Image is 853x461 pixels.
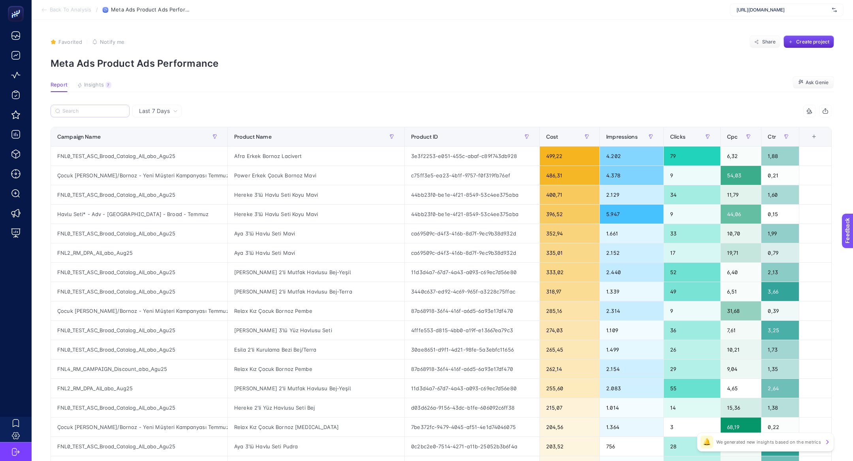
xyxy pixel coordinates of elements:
[540,224,600,243] div: 352,94
[51,359,227,378] div: FNL4_RM_CAMPAIGN_Discount_abo_Agu25
[761,359,799,378] div: 1,35
[721,340,761,359] div: 10,21
[228,301,404,320] div: Relax Kız Çocuk Bornoz Pembe
[92,39,124,45] button: Notify me
[762,39,776,45] span: Share
[51,321,227,340] div: FNL0_TEST_ASC_Broad_Catalog_All_abo_Agu25
[234,134,272,140] span: Product Name
[761,282,799,301] div: 3,66
[600,359,663,378] div: 2.154
[664,301,720,320] div: 9
[405,418,539,437] div: 7be372fc-9479-4045-af51-4e1d74046075
[51,185,227,204] div: FNL0_TEST_ASC_Broad_Catalog_All_abo_Agu25
[51,205,227,224] div: Havlu Seti* - Adv - [GEOGRAPHIC_DATA] - Broad - Temmuz
[600,263,663,282] div: 2.440
[405,166,539,185] div: c75ff3e5-ea23-4b1f-9757-f0f319fb76ef
[600,224,663,243] div: 1.661
[51,224,227,243] div: FNL0_TEST_ASC_Broad_Catalog_All_abo_Agu25
[228,282,404,301] div: [PERSON_NAME] 2'li Mutfak Havlusu Bej-Terra
[716,439,821,445] p: We generated new insights based on the metrics
[228,437,404,456] div: Aya 3'lü Havlu Seti Pudra
[540,166,600,185] div: 486,31
[761,243,799,262] div: 0,79
[783,36,834,48] button: Create project
[664,379,720,398] div: 55
[540,340,600,359] div: 265,45
[768,134,776,140] span: Ctr
[664,359,720,378] div: 29
[411,134,438,140] span: Product ID
[540,418,600,437] div: 204,56
[806,79,829,86] span: Ask Genie
[761,398,799,417] div: 1,38
[228,340,404,359] div: Esila 2'li Kurulama Bezi Bej/Terra
[761,340,799,359] div: 1,73
[600,243,663,262] div: 2.152
[228,243,404,262] div: Aya 3'lü Havlu Seti Mavi
[228,224,404,243] div: Aya 3'lü Havlu Seti Mavi
[62,108,125,114] input: Search
[51,398,227,417] div: FNL0_TEST_ASC_Broad_Catalog_All_abo_Agu25
[761,321,799,340] div: 3,25
[540,321,600,340] div: 274,03
[664,321,720,340] div: 36
[540,243,600,262] div: 335,01
[793,76,834,89] button: Ask Genie
[721,282,761,301] div: 6,51
[5,2,30,9] span: Feedback
[600,437,663,456] div: 756
[721,166,761,185] div: 54,03
[51,58,834,69] p: Meta Ads Product Ads Performance
[540,379,600,398] div: 255,60
[51,340,227,359] div: FNL0_TEST_ASC_Broad_Catalog_All_abo_Agu25
[600,418,663,437] div: 1.364
[540,147,600,166] div: 499,22
[664,340,720,359] div: 26
[727,134,738,140] span: Cpc
[139,107,170,115] span: Last 7 Days
[761,224,799,243] div: 1,99
[540,398,600,417] div: 215,07
[405,243,539,262] div: ca69509c-d4f3-416b-8d7f-9ec9b38d932d
[600,147,663,166] div: 4.202
[405,398,539,417] div: d03d626a-9156-43dc-b1fe-606092c6ff38
[721,147,761,166] div: 6,32
[600,282,663,301] div: 1.339
[721,398,761,417] div: 15,36
[228,359,404,378] div: Relax Kız Çocuk Bornoz Pembe
[600,340,663,359] div: 1.499
[228,418,404,437] div: Relax Kız Çocuk Bornoz [MEDICAL_DATA]
[721,418,761,437] div: 68,19
[228,147,404,166] div: Afra Erkek Bornoz Lacivert
[664,263,720,282] div: 52
[405,321,539,340] div: 4fffe553-d815-4bb0-a19f-e13667ea79c3
[721,321,761,340] div: 7,61
[664,437,720,456] div: 28
[57,134,101,140] span: Campaign Name
[405,301,539,320] div: 87a68918-36f4-416f-a6d5-6a93e17df470
[761,147,799,166] div: 1,88
[228,321,404,340] div: [PERSON_NAME] 3'lü Yüz Havlusu Seti
[405,340,539,359] div: 30ae8651-d9f1-4d21-98fe-5a3ebfc11656
[540,301,600,320] div: 285,16
[51,166,227,185] div: Çocuk [PERSON_NAME]/Bornoz - Yeni Müşteri Kampanyası Temmuz
[540,437,600,456] div: 203,52
[806,134,812,151] div: 8 items selected
[664,166,720,185] div: 9
[540,359,600,378] div: 262,14
[51,263,227,282] div: FNL0_TEST_ASC_Broad_Catalog_All_abo_Agu25
[540,282,600,301] div: 318,97
[84,82,104,88] span: Insights
[721,379,761,398] div: 4,65
[664,205,720,224] div: 9
[540,185,600,204] div: 400,71
[761,379,799,398] div: 2,64
[761,166,799,185] div: 0,21
[96,6,98,13] span: /
[405,205,539,224] div: 44bb23f0-be1e-4f21-8549-53c4ee375aba
[51,282,227,301] div: FNL0_TEST_ASC_Broad_Catalog_All_abo_Agu25
[405,359,539,378] div: 87a68918-36f4-416f-a6d5-6a93e17df470
[761,205,799,224] div: 0,15
[228,185,404,204] div: Hereke 3'lü Havlu Seti Koyu Mavi
[721,301,761,320] div: 31,68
